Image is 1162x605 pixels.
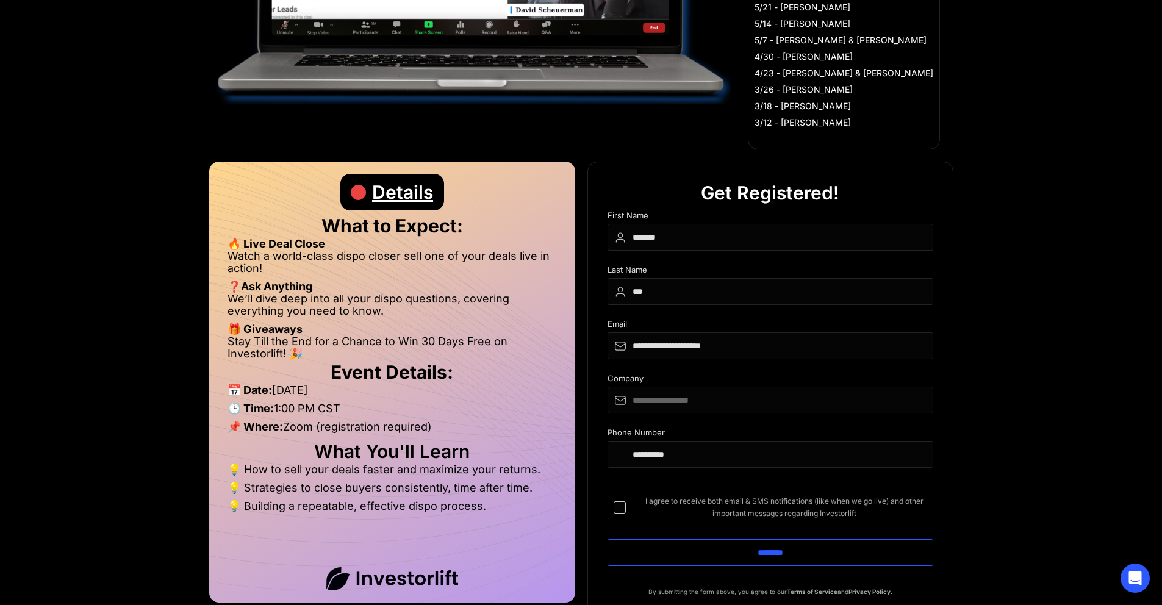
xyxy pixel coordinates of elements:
strong: 📅 Date: [228,384,272,396]
p: By submitting the form above, you agree to our and . [608,585,933,598]
div: Company [608,374,933,387]
div: Last Name [608,265,933,278]
li: We’ll dive deep into all your dispo questions, covering everything you need to know. [228,293,557,323]
div: Phone Number [608,428,933,441]
strong: 🕒 Time: [228,402,274,415]
a: Privacy Policy [848,588,891,595]
div: Open Intercom Messenger [1121,564,1150,593]
a: Terms of Service [787,588,837,595]
li: Watch a world-class dispo closer sell one of your deals live in action! [228,250,557,281]
li: 💡 How to sell your deals faster and maximize your returns. [228,464,557,482]
li: 1:00 PM CST [228,403,557,421]
h2: What You'll Learn [228,445,557,457]
form: DIspo Day Main Form [608,211,933,585]
li: Stay Till the End for a Chance to Win 30 Days Free on Investorlift! 🎉 [228,335,557,360]
li: [DATE] [228,384,557,403]
strong: 📌 Where: [228,420,283,433]
strong: 🔥 Live Deal Close [228,237,325,250]
strong: Event Details: [331,361,453,383]
div: Get Registered! [701,174,839,211]
li: 💡 Building a repeatable, effective dispo process. [228,500,557,512]
strong: What to Expect: [321,215,463,237]
div: First Name [608,211,933,224]
div: Details [372,174,433,210]
strong: 🎁 Giveaways [228,323,303,335]
div: Email [608,320,933,332]
li: 💡 Strategies to close buyers consistently, time after time. [228,482,557,500]
span: I agree to receive both email & SMS notifications (like when we go live) and other important mess... [636,495,933,520]
li: Zoom (registration required) [228,421,557,439]
strong: ❓Ask Anything [228,280,312,293]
